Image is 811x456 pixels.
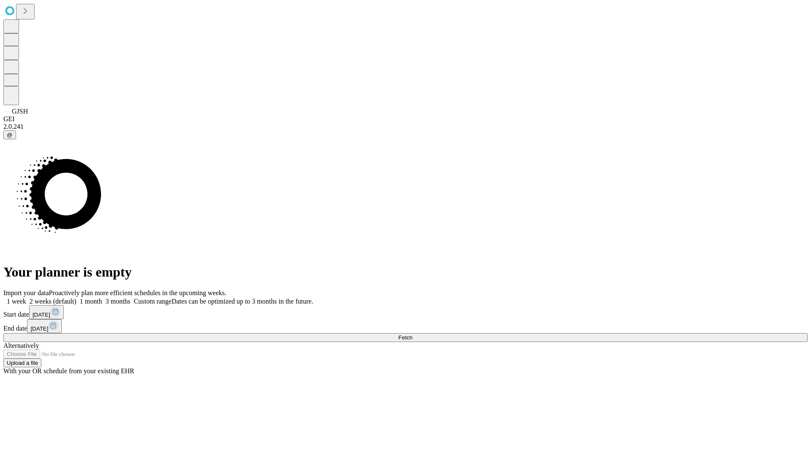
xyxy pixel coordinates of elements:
span: 1 month [80,298,102,305]
button: @ [3,130,16,139]
span: With your OR schedule from your existing EHR [3,367,134,375]
div: GEI [3,115,808,123]
span: [DATE] [30,326,48,332]
span: Alternatively [3,342,39,349]
span: GJSH [12,108,28,115]
span: @ [7,132,13,138]
span: Dates can be optimized up to 3 months in the future. [171,298,313,305]
span: Import your data [3,289,49,296]
button: Upload a file [3,358,41,367]
h1: Your planner is empty [3,264,808,280]
span: 1 week [7,298,26,305]
div: 2.0.241 [3,123,808,130]
span: Proactively plan more efficient schedules in the upcoming weeks. [49,289,226,296]
div: End date [3,319,808,333]
span: Fetch [398,334,412,341]
div: Start date [3,305,808,319]
span: [DATE] [33,312,50,318]
span: Custom range [134,298,171,305]
button: [DATE] [29,305,64,319]
span: 2 weeks (default) [30,298,76,305]
button: Fetch [3,333,808,342]
button: [DATE] [27,319,62,333]
span: 3 months [106,298,131,305]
